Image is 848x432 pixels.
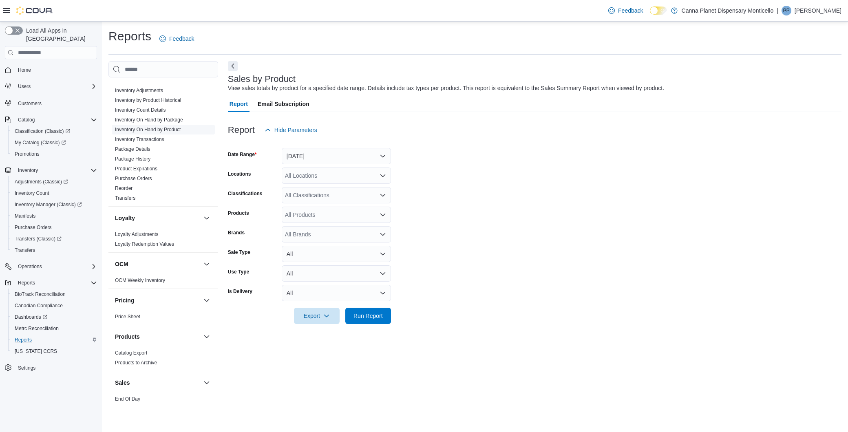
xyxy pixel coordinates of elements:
[650,7,667,15] input: Dark Mode
[108,28,151,44] h1: Reports
[380,192,386,198] button: Open list of options
[115,137,164,142] a: Inventory Transactions
[15,247,35,253] span: Transfers
[115,359,157,366] span: Products to Archive
[115,278,165,283] a: OCM Weekly Inventory
[115,176,152,181] a: Purchase Orders
[15,325,59,332] span: Metrc Reconciliation
[15,82,97,91] span: Users
[115,166,157,172] a: Product Expirations
[8,126,100,137] a: Classification (Classic)
[282,265,391,282] button: All
[108,276,218,289] div: OCM
[2,97,100,109] button: Customers
[11,177,71,187] a: Adjustments (Classic)
[618,7,643,15] span: Feedback
[230,96,248,112] span: Report
[115,350,147,356] a: Catalog Export
[115,231,159,238] span: Loyalty Adjustments
[15,314,47,320] span: Dashboards
[18,83,31,90] span: Users
[115,277,165,284] span: OCM Weekly Inventory
[115,231,159,237] a: Loyalty Adjustments
[274,126,317,134] span: Hide Parameters
[11,301,97,311] span: Canadian Compliance
[115,117,183,123] a: Inventory On Hand by Package
[15,99,45,108] a: Customers
[15,128,70,134] span: Classification (Classic)
[380,172,386,179] button: Open list of options
[156,31,197,47] a: Feedback
[16,7,53,15] img: Cova
[11,234,65,244] a: Transfers (Classic)
[228,61,238,71] button: Next
[5,61,97,395] nav: Complex example
[115,260,128,268] h3: OCM
[228,288,252,295] label: Is Delivery
[115,296,200,304] button: Pricing
[15,278,97,288] span: Reports
[115,156,150,162] span: Package History
[108,312,218,325] div: Pricing
[261,122,320,138] button: Hide Parameters
[11,312,51,322] a: Dashboards
[15,82,34,91] button: Users
[11,188,97,198] span: Inventory Count
[605,2,646,19] a: Feedback
[11,301,66,311] a: Canadian Compliance
[2,277,100,289] button: Reports
[115,127,181,132] a: Inventory On Hand by Product
[108,229,218,252] div: Loyalty
[11,346,97,356] span: Washington CCRS
[8,334,100,346] button: Reports
[15,151,40,157] span: Promotions
[115,136,164,143] span: Inventory Transactions
[18,365,35,371] span: Settings
[115,185,132,192] span: Reorder
[15,262,97,271] span: Operations
[8,233,100,245] a: Transfers (Classic)
[15,224,52,231] span: Purchase Orders
[115,97,181,103] a: Inventory by Product Historical
[202,213,212,223] button: Loyalty
[115,146,150,152] a: Package Details
[115,241,174,247] a: Loyalty Redemption Values
[11,223,55,232] a: Purchase Orders
[777,6,778,15] p: |
[115,333,200,341] button: Products
[11,335,97,345] span: Reports
[15,278,38,288] button: Reports
[11,324,62,333] a: Metrc Reconciliation
[228,74,296,84] h3: Sales by Product
[228,84,664,93] div: View sales totals by product for a specified date range. Details include tax types per product. T...
[228,190,263,197] label: Classifications
[8,187,100,199] button: Inventory Count
[682,6,774,15] p: Canna Planet Dispensary Monticello
[202,295,212,305] button: Pricing
[202,259,212,269] button: OCM
[15,291,66,298] span: BioTrack Reconciliation
[8,199,100,210] a: Inventory Manager (Classic)
[115,88,163,93] a: Inventory Adjustments
[15,337,32,343] span: Reports
[115,195,135,201] span: Transfers
[11,126,97,136] span: Classification (Classic)
[8,222,100,233] button: Purchase Orders
[11,289,69,299] a: BioTrack Reconciliation
[115,314,140,320] a: Price Sheet
[8,176,100,187] a: Adjustments (Classic)
[115,97,181,104] span: Inventory by Product Historical
[11,200,97,209] span: Inventory Manager (Classic)
[228,249,250,256] label: Sale Type
[18,100,42,107] span: Customers
[2,81,100,92] button: Users
[228,125,255,135] h3: Report
[353,312,383,320] span: Run Report
[782,6,791,15] div: Parth Patel
[115,107,166,113] span: Inventory Count Details
[2,362,100,374] button: Settings
[108,86,218,206] div: Inventory
[11,289,97,299] span: BioTrack Reconciliation
[15,190,49,196] span: Inventory Count
[115,214,200,222] button: Loyalty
